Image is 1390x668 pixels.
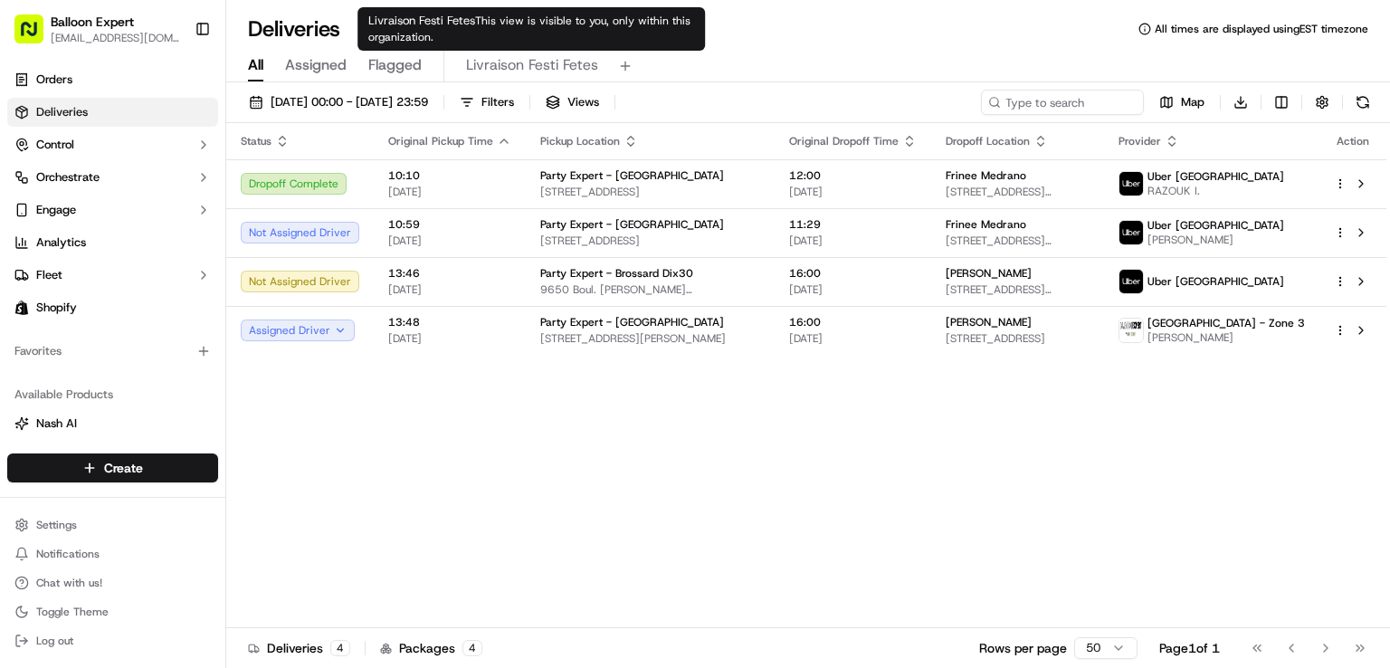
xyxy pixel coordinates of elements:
[789,315,917,329] span: 16:00
[1159,639,1220,657] div: Page 1 of 1
[271,94,428,110] span: [DATE] 00:00 - [DATE] 23:59
[18,72,329,101] p: Welcome 👋
[7,512,218,538] button: Settings
[368,14,690,44] span: This view is visible to you, only within this organization.
[388,331,511,346] span: [DATE]
[789,234,917,248] span: [DATE]
[36,605,109,619] span: Toggle Theme
[14,301,29,315] img: Shopify logo
[1119,134,1161,148] span: Provider
[248,54,263,76] span: All
[128,306,219,320] a: Powered byPylon
[7,541,218,567] button: Notifications
[481,94,514,110] span: Filters
[153,264,167,279] div: 💻
[540,266,693,281] span: Party Expert - Brossard Dix30
[388,315,511,329] span: 13:48
[540,315,724,329] span: Party Expert - [GEOGRAPHIC_DATA]
[789,168,917,183] span: 12:00
[7,196,218,224] button: Engage
[7,7,187,51] button: Balloon Expert[EMAIL_ADDRESS][DOMAIN_NAME]
[146,255,298,288] a: 💻API Documentation
[36,72,72,88] span: Orders
[1350,90,1376,115] button: Refresh
[18,18,54,54] img: Nash
[946,282,1090,297] span: [STREET_ADDRESS][PERSON_NAME]
[7,261,218,290] button: Fleet
[789,185,917,199] span: [DATE]
[540,217,724,232] span: Party Expert - [GEOGRAPHIC_DATA]
[7,628,218,654] button: Log out
[241,134,271,148] span: Status
[330,640,350,656] div: 4
[7,570,218,596] button: Chat with us!
[1147,218,1284,233] span: Uber [GEOGRAPHIC_DATA]
[388,282,511,297] span: [DATE]
[946,234,1090,248] span: [STREET_ADDRESS][PERSON_NAME]
[946,134,1030,148] span: Dropoff Location
[789,266,917,281] span: 16:00
[7,409,218,438] button: Nash AI
[388,185,511,199] span: [DATE]
[452,90,522,115] button: Filters
[1334,134,1372,148] div: Action
[7,228,218,257] a: Analytics
[1147,184,1284,198] span: RAZOUK I.
[36,169,100,186] span: Orchestrate
[567,94,599,110] span: Views
[789,217,917,232] span: 11:29
[18,264,33,279] div: 📗
[388,234,511,248] span: [DATE]
[540,234,760,248] span: [STREET_ADDRESS]
[789,134,899,148] span: Original Dropoff Time
[248,14,340,43] h1: Deliveries
[1119,172,1143,196] img: uber-new-logo.jpeg
[388,217,511,232] span: 10:59
[14,415,211,432] a: Nash AI
[946,266,1032,281] span: [PERSON_NAME]
[462,640,482,656] div: 4
[946,331,1090,346] span: [STREET_ADDRESS]
[36,137,74,153] span: Control
[248,639,350,657] div: Deliveries
[946,315,1032,329] span: [PERSON_NAME]
[51,13,134,31] button: Balloon Expert
[789,331,917,346] span: [DATE]
[540,331,760,346] span: [STREET_ADDRESS][PERSON_NAME]
[36,267,62,283] span: Fleet
[368,54,422,76] span: Flagged
[388,266,511,281] span: 13:46
[51,31,180,45] button: [EMAIL_ADDRESS][DOMAIN_NAME]
[36,576,102,590] span: Chat with us!
[11,255,146,288] a: 📗Knowledge Base
[540,134,620,148] span: Pickup Location
[1147,330,1305,345] span: [PERSON_NAME]
[388,168,511,183] span: 10:10
[1181,94,1204,110] span: Map
[7,337,218,366] div: Favorites
[1151,90,1213,115] button: Map
[7,380,218,409] div: Available Products
[36,518,77,532] span: Settings
[62,173,297,191] div: Start new chat
[946,185,1090,199] span: [STREET_ADDRESS][PERSON_NAME]
[36,202,76,218] span: Engage
[981,90,1144,115] input: Type to search
[18,173,51,205] img: 1736555255976-a54dd68f-1ca7-489b-9aae-adbdc363a1c4
[7,453,218,482] button: Create
[1119,221,1143,244] img: uber-new-logo.jpeg
[1147,169,1284,184] span: Uber [GEOGRAPHIC_DATA]
[36,234,86,251] span: Analytics
[1119,319,1143,342] img: profile_balloonexpert_internal.png
[285,54,347,76] span: Assigned
[308,178,329,200] button: Start new chat
[388,134,493,148] span: Original Pickup Time
[1119,270,1143,293] img: uber-new-logo.jpeg
[47,117,326,136] input: Got a question? Start typing here...
[36,300,77,316] span: Shopify
[1147,233,1284,247] span: [PERSON_NAME]
[789,282,917,297] span: [DATE]
[466,54,598,76] span: Livraison Festi Fetes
